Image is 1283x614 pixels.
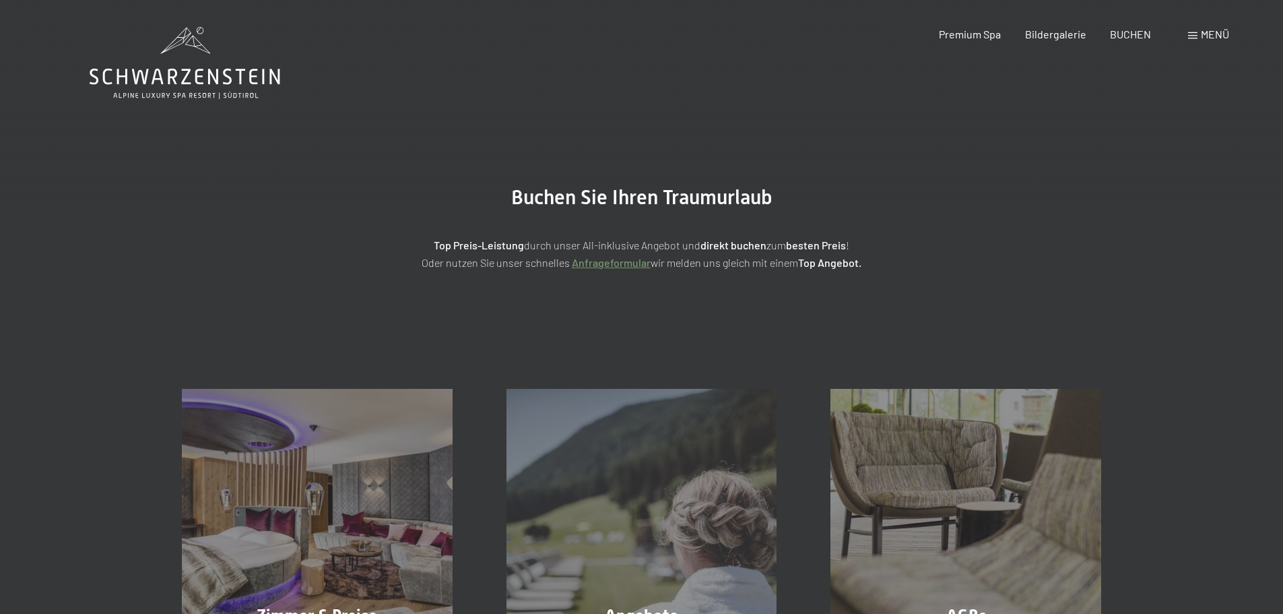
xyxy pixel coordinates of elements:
[511,185,772,209] span: Buchen Sie Ihren Traumurlaub
[1201,28,1229,40] span: Menü
[1025,28,1086,40] a: Bildergalerie
[939,28,1001,40] a: Premium Spa
[700,239,766,251] strong: direkt buchen
[434,239,524,251] strong: Top Preis-Leistung
[786,239,846,251] strong: besten Preis
[572,256,651,269] a: Anfrageformular
[305,237,979,271] p: durch unser All-inklusive Angebot und zum ! Oder nutzen Sie unser schnelles wir melden uns gleich...
[1110,28,1151,40] a: BUCHEN
[798,256,861,269] strong: Top Angebot.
